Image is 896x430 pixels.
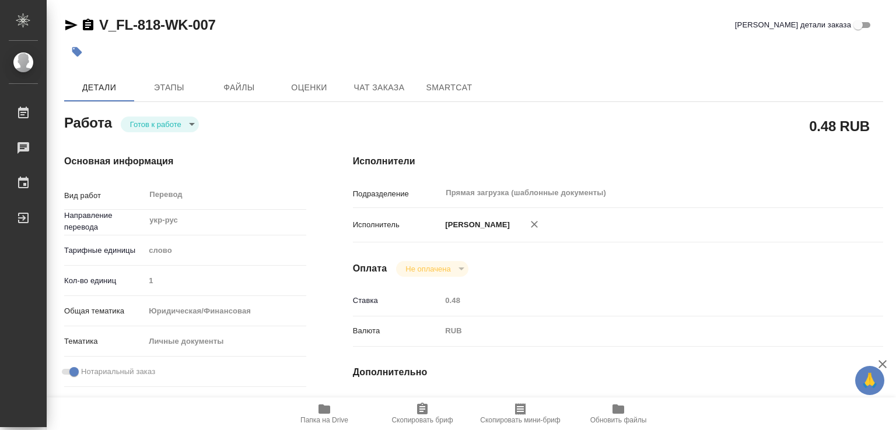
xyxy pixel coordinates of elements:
[421,80,477,95] span: SmartCat
[353,295,442,306] p: Ставка
[590,416,647,424] span: Обновить файлы
[402,264,454,274] button: Не оплачена
[64,210,145,233] p: Направление перевода
[211,80,267,95] span: Файлы
[351,80,407,95] span: Чат заказа
[441,321,839,341] div: RUB
[145,332,306,351] div: Личные документы
[441,292,839,309] input: Пустое поле
[64,154,306,168] h4: Основная информация
[391,416,453,424] span: Скопировать бриф
[480,416,560,424] span: Скопировать мини-бриф
[855,366,884,395] button: 🙏
[353,154,883,168] h4: Исполнители
[353,365,883,379] h4: Дополнительно
[64,190,145,202] p: Вид работ
[71,80,127,95] span: Детали
[145,241,306,260] div: слово
[64,305,145,317] p: Общая тематика
[396,261,468,277] div: Готов к работе
[121,117,199,132] div: Готов к работе
[99,17,216,33] a: V_FL-818-WK-007
[569,397,667,430] button: Обновить файлы
[735,19,851,31] span: [PERSON_NAME] детали заказа
[300,416,348,424] span: Папка на Drive
[64,18,78,32] button: Скопировать ссылку для ЯМессенджера
[521,212,547,237] button: Удалить исполнителя
[353,188,442,200] p: Подразделение
[281,80,337,95] span: Оценки
[145,301,306,321] div: Юридическая/Финансовая
[373,397,471,430] button: Скопировать бриф
[64,275,145,287] p: Кол-во единиц
[64,336,145,347] p: Тематика
[471,397,569,430] button: Скопировать мини-бриф
[64,245,145,256] p: Тарифные единицы
[809,116,870,136] h2: 0.48 RUB
[353,219,442,231] p: Исполнитель
[441,219,510,231] p: [PERSON_NAME]
[81,18,95,32] button: Скопировать ссылку
[145,272,306,289] input: Пустое поле
[275,397,373,430] button: Папка на Drive
[353,325,442,337] p: Валюта
[860,368,880,393] span: 🙏
[353,262,387,276] h4: Оплата
[441,394,839,411] input: Пустое поле
[64,111,112,132] h2: Работа
[141,80,197,95] span: Этапы
[81,366,155,378] span: Нотариальный заказ
[64,39,90,65] button: Добавить тэг
[127,119,185,129] button: Готов к работе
